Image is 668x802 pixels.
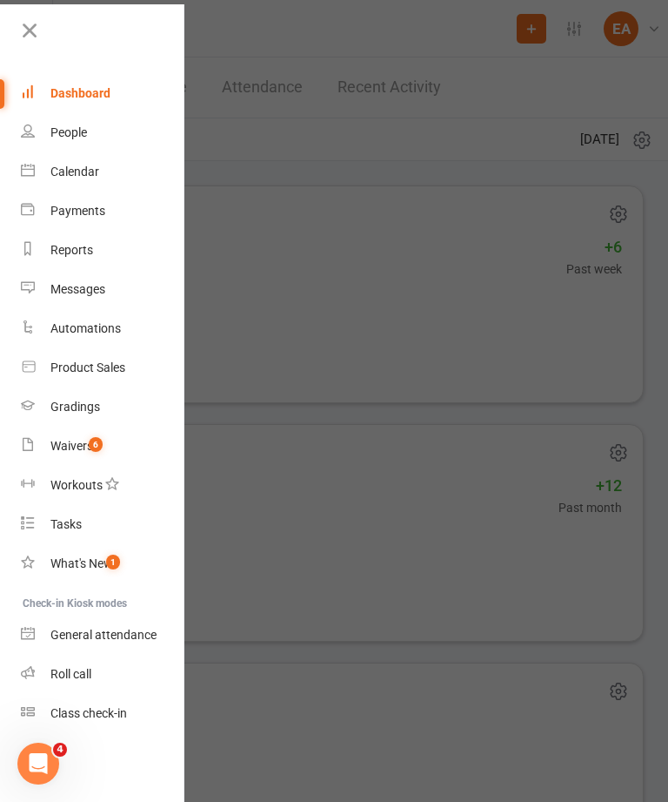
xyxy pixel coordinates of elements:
[21,348,185,388] a: Product Sales
[21,113,185,152] a: People
[53,743,67,757] span: 4
[50,86,110,100] div: Dashboard
[50,517,82,531] div: Tasks
[50,165,99,179] div: Calendar
[21,427,185,466] a: Waivers 6
[50,125,87,139] div: People
[21,694,185,733] a: Class kiosk mode
[50,706,127,720] div: Class check-in
[50,556,113,570] div: What's New
[50,628,157,642] div: General attendance
[21,74,185,113] a: Dashboard
[21,616,185,655] a: General attendance kiosk mode
[17,743,59,785] iframe: Intercom live chat
[50,478,103,492] div: Workouts
[50,321,121,335] div: Automations
[21,466,185,505] a: Workouts
[50,361,125,374] div: Product Sales
[21,309,185,348] a: Automations
[21,192,185,231] a: Payments
[50,400,100,414] div: Gradings
[21,388,185,427] a: Gradings
[50,439,93,453] div: Waivers
[50,243,93,257] div: Reports
[21,655,185,694] a: Roll call
[106,555,120,569] span: 1
[21,152,185,192] a: Calendar
[21,544,185,583] a: What's New1
[21,505,185,544] a: Tasks
[21,270,185,309] a: Messages
[50,667,91,681] div: Roll call
[89,437,103,452] span: 6
[50,204,105,218] div: Payments
[21,231,185,270] a: Reports
[50,282,105,296] div: Messages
